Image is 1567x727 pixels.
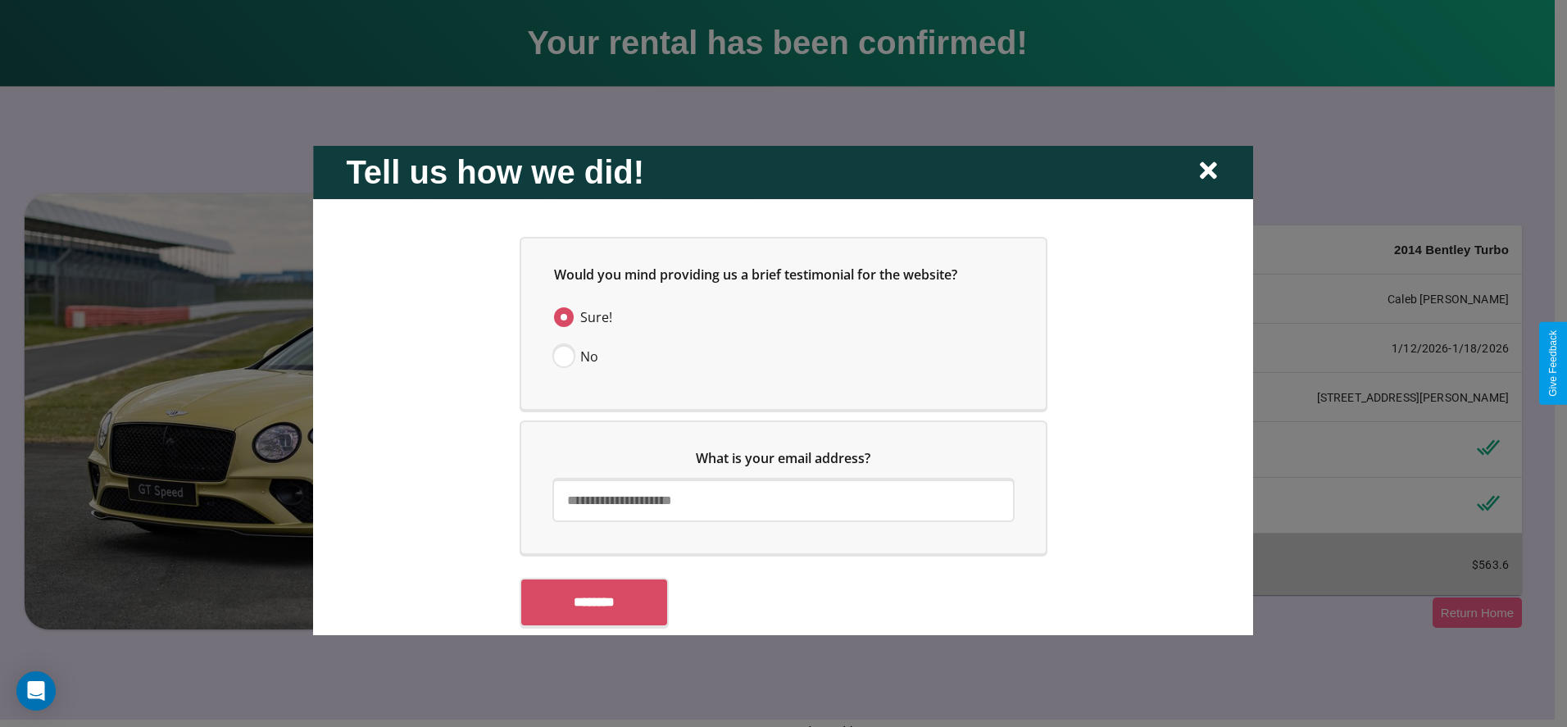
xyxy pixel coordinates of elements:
[16,671,56,711] div: Open Intercom Messenger
[580,307,612,326] span: Sure!
[580,346,598,366] span: No
[697,448,871,466] span: What is your email address?
[554,265,957,283] span: Would you mind providing us a brief testimonial for the website?
[1547,330,1559,397] div: Give Feedback
[346,153,644,190] h2: Tell us how we did!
